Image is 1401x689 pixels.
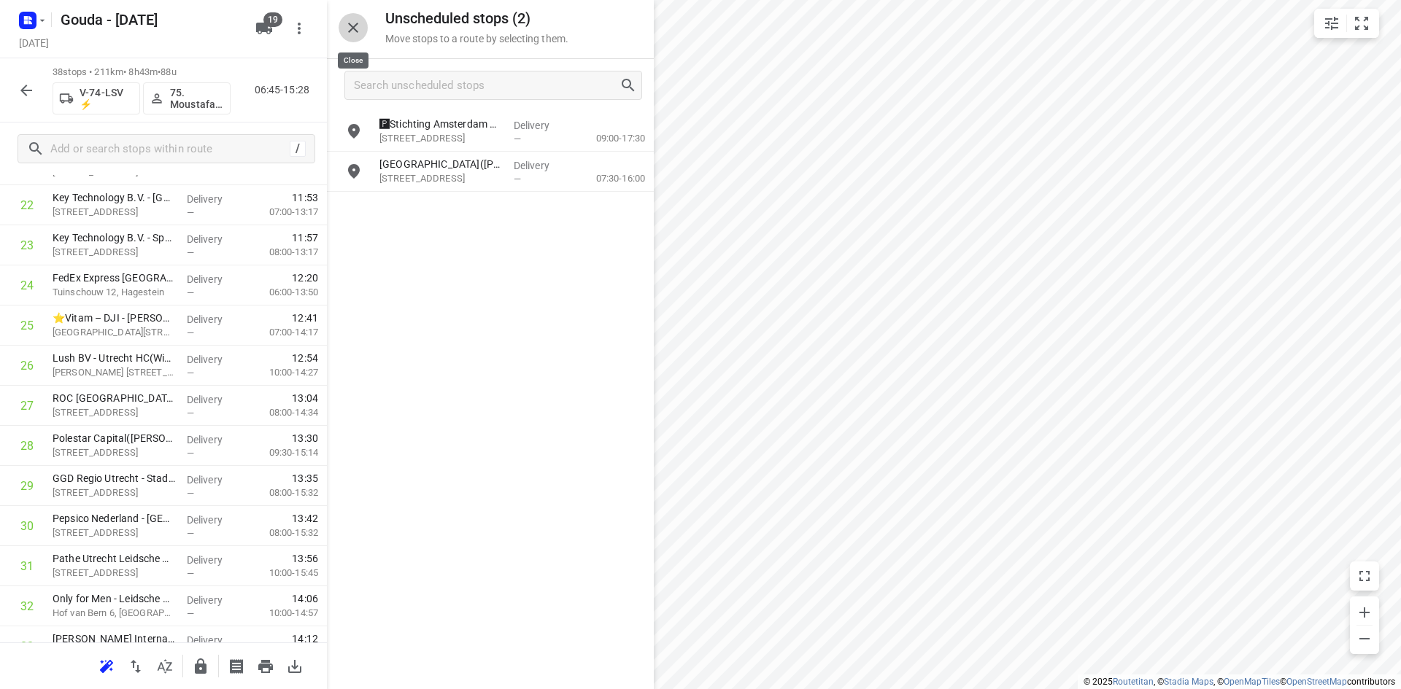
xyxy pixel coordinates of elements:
span: — [514,174,521,184]
span: 12:20 [292,270,318,285]
p: [STREET_ADDRESS] [53,245,175,260]
p: Delivery [187,593,241,607]
div: 30 [20,519,34,533]
span: 88u [161,66,176,77]
span: — [187,408,194,419]
div: 28 [20,439,34,453]
p: GGD Regio Utrecht - Stadsplateau([PERSON_NAME]/[PERSON_NAME]) [53,471,175,486]
p: 07:00-13:17 [246,205,318,219]
div: 22 [20,198,34,212]
a: OpenMapTiles [1224,677,1280,687]
p: 38 stops • 211km • 8h43m [53,66,231,79]
p: Maasvlakteweg 975, Maasvlakte Rotterdam [379,171,502,186]
span: Print shipping labels [222,658,251,672]
button: V-74-LSV ⚡ [53,82,140,114]
span: 13:42 [292,511,318,526]
p: [STREET_ADDRESS] [53,526,175,540]
p: Delivery [514,158,568,173]
span: — [514,133,521,144]
div: 23 [20,238,34,252]
li: © 2025 , © , © © contributors [1084,677,1395,687]
span: — [187,207,194,218]
div: 33 [20,639,34,653]
div: 32 [20,599,34,613]
span: — [187,247,194,258]
h5: Unscheduled stops ( 2 ) [385,10,568,27]
span: — [187,488,194,499]
div: 25 [20,319,34,332]
p: Key Technology B.V. - [GEOGRAPHIC_DATA]([GEOGRAPHIC_DATA]) [53,190,175,205]
button: Lock route [186,652,215,681]
p: 75. Moustafa Shhadeh [170,87,224,110]
button: 19 [250,14,279,43]
p: Pepsico Nederland - Utrecht(Chanel Tollenaar - van Dalen) [53,511,175,526]
div: 29 [20,479,34,493]
span: 12:54 [292,351,318,365]
p: Delivery [187,472,241,487]
p: Delivery [187,392,241,407]
p: Hof van Bern 6, [GEOGRAPHIC_DATA] [53,606,175,620]
input: Search unscheduled stops [354,74,620,97]
div: 31 [20,559,34,573]
p: Delivery [187,553,241,567]
input: Add or search stops within route [50,138,290,160]
p: Pathe Utrecht Leidsche Rijn(Dennis Tulleken) [53,551,175,566]
span: • [158,66,161,77]
span: 19 [263,12,282,27]
span: — [187,608,194,619]
p: Delivery [187,232,241,246]
span: — [187,287,194,298]
p: ⭐Vitam – DJI - Herman Gorter Complex(Annemiek Wanders) [53,311,175,325]
p: 06:45-15:28 [255,82,315,98]
p: Delivery [187,192,241,206]
p: Delivery [187,633,241,647]
a: Routetitan [1113,677,1154,687]
p: [STREET_ADDRESS] [53,566,175,580]
p: 08:00-13:17 [246,245,318,260]
p: 09:30-15:14 [246,445,318,460]
p: Delivery [187,312,241,327]
button: Fit zoom [1347,9,1376,38]
p: ROC Midden Nederland - Vondellaan(Hedie Langen-Rense) [53,391,175,405]
a: Stadia Maps [1164,677,1213,687]
span: 13:35 [292,471,318,486]
span: 14:06 [292,591,318,606]
span: 13:04 [292,391,318,405]
div: 26 [20,359,34,373]
p: Move stops to a route by selecting them. [385,33,568,44]
p: Key Technology B.V. - Speulmanweg([PERSON_NAME]) [53,230,175,245]
p: Delivery [187,352,241,367]
p: [STREET_ADDRESS] [53,405,175,420]
p: 10:00-15:45 [246,566,318,580]
span: 11:57 [292,230,318,245]
span: — [187,568,194,579]
button: 75. Moustafa Shhadeh [143,82,231,114]
p: [GEOGRAPHIC_DATA]([PERSON_NAME]) [379,157,502,171]
span: — [187,528,194,539]
p: Delivery [187,432,241,447]
span: 13:56 [292,551,318,566]
div: grid [327,112,654,688]
span: 13:30 [292,431,318,445]
div: / [290,141,306,157]
button: More [285,14,314,43]
p: 08:00-15:32 [246,486,318,500]
p: FedEx Express [GEOGRAPHIC_DATA] - Locatie QYMA([PERSON_NAME]) [53,270,175,285]
a: OpenStreetMap [1286,677,1347,687]
p: 07:30-16:00 [573,171,645,186]
p: 06:00-13:50 [246,285,318,300]
p: V-74-LSV ⚡ [80,87,134,110]
p: 07:00-14:17 [246,325,318,340]
span: 11:53 [292,190,318,205]
p: [STREET_ADDRESS] [53,486,175,500]
p: Beijerdstraat 10, Beusichem [53,205,175,219]
span: Print route [251,658,280,672]
p: Delivery [187,272,241,287]
p: 10:00-14:27 [246,365,318,380]
div: 27 [20,399,34,413]
span: — [187,367,194,378]
h5: Rename [55,8,244,31]
h5: Project date [13,34,55,51]
p: 08:00-14:34 [246,405,318,420]
span: Reoptimize route [92,658,121,672]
